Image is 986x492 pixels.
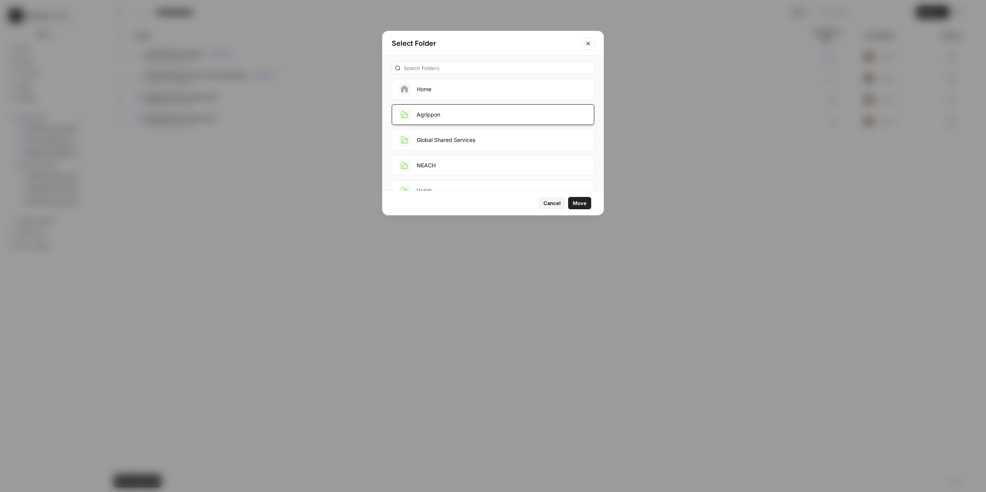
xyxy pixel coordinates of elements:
[392,180,594,201] button: Verisk
[392,104,594,125] button: Agrippon
[392,38,577,49] h2: Select Folder
[392,130,594,150] button: Global Shared Services
[404,64,591,72] input: Search Folders
[582,37,594,50] button: Close modal
[392,155,594,176] button: NEACH
[392,79,594,100] button: Home
[568,197,591,209] button: Move
[543,199,560,207] span: Cancel
[573,199,587,207] span: Move
[539,197,565,209] button: Cancel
